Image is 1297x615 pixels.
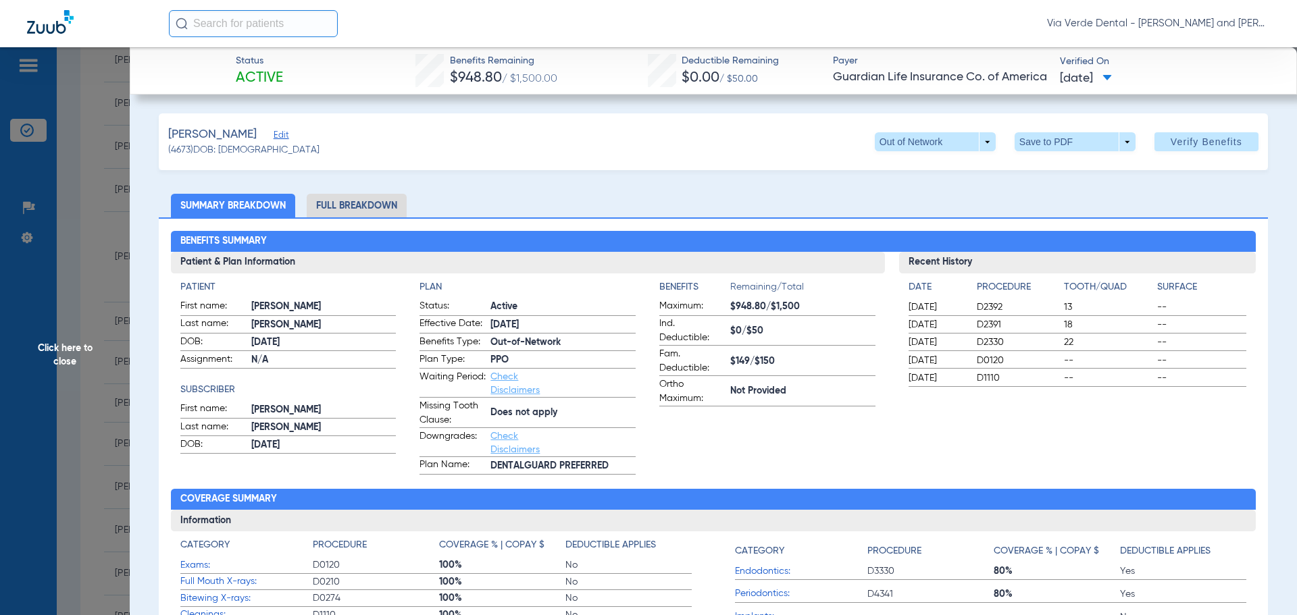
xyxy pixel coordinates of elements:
h4: Category [180,538,230,552]
span: D2330 [977,336,1059,349]
h2: Coverage Summary [171,489,1256,510]
app-breakdown-title: Deductible Applies [565,538,692,557]
span: (4673) DOB: [DEMOGRAPHIC_DATA] [168,143,320,157]
span: 100% [439,575,565,589]
button: Verify Benefits [1154,132,1258,151]
h4: Patient [180,280,397,294]
span: [DATE] [251,336,397,350]
span: 100% [439,591,565,605]
span: $0.00 [682,71,719,85]
h4: Subscriber [180,383,397,397]
h4: Coverage % | Copay $ [439,538,544,552]
span: 18 [1064,318,1153,331]
span: 22 [1064,336,1153,349]
app-breakdown-title: Benefits [659,280,730,299]
span: Out-of-Network [490,336,636,350]
h4: Procedure [867,544,921,558]
app-breakdown-title: Surface [1157,280,1246,299]
app-breakdown-title: Coverage % | Copay $ [439,538,565,557]
span: Exams: [180,558,313,572]
span: -- [1064,354,1153,367]
span: / $1,500.00 [502,74,557,84]
h4: Benefits [659,280,730,294]
span: Full Mouth X-rays: [180,574,313,589]
span: Maximum: [659,299,726,315]
li: Full Breakdown [307,194,407,217]
span: D1110 [977,371,1059,385]
img: Search Icon [176,18,188,30]
h4: Deductible Applies [1120,544,1211,558]
span: D0120 [977,354,1059,367]
span: -- [1064,371,1153,385]
span: [DATE] [1060,70,1112,87]
span: Yes [1120,587,1246,601]
span: 80% [994,587,1120,601]
span: Effective Date: [419,317,486,333]
span: Guardian Life Insurance Co. of America [833,69,1048,86]
span: [DATE] [909,300,965,314]
h4: Plan [419,280,636,294]
span: -- [1157,336,1246,349]
span: / $50.00 [719,74,758,84]
h3: Recent History [899,252,1256,273]
span: Verify Benefits [1171,136,1242,147]
app-breakdown-title: Tooth/Quad [1064,280,1153,299]
span: 13 [1064,300,1153,314]
span: Endodontics: [735,564,867,579]
span: $149/$150 [730,354,875,369]
h4: Surface [1157,280,1246,294]
span: No [565,591,692,605]
h3: Patient & Plan Information [171,252,885,273]
span: D4341 [867,587,994,601]
span: [DATE] [909,371,965,385]
span: Remaining/Total [730,280,875,299]
span: [DATE] [909,318,965,331]
app-breakdown-title: Coverage % | Copay $ [994,538,1120,563]
span: Last name: [180,317,247,333]
span: PPO [490,353,636,367]
app-breakdown-title: Category [735,538,867,563]
span: Missing Tooth Clause: [419,399,486,427]
span: First name: [180,402,247,418]
span: [DATE] [490,318,636,332]
span: [PERSON_NAME] [251,300,397,314]
span: Payer [833,54,1048,68]
span: Last name: [180,420,247,436]
span: Active [236,69,283,88]
span: Bitewing X-rays: [180,591,313,606]
span: Deductible Remaining [682,54,779,68]
h4: Coverage % | Copay $ [994,544,1099,558]
span: 80% [994,564,1120,578]
span: Plan Type: [419,352,486,369]
span: D2391 [977,318,1059,331]
span: Waiting Period: [419,370,486,397]
app-breakdown-title: Deductible Applies [1120,538,1246,563]
app-breakdown-title: Procedure [313,538,439,557]
iframe: Chat Widget [1229,550,1297,615]
span: Fam. Deductible: [659,347,726,375]
span: Yes [1120,564,1246,578]
a: Check Disclaimers [490,372,540,395]
span: Assignment: [180,352,247,369]
span: [PERSON_NAME] [251,403,397,417]
button: Save to PDF [1015,132,1136,151]
span: [DATE] [909,354,965,367]
a: Check Disclaimers [490,431,540,454]
span: DOB: [180,335,247,351]
h4: Deductible Applies [565,538,656,552]
span: DENTALGUARD PREFERRED [490,459,636,473]
span: D0210 [313,575,439,589]
app-breakdown-title: Date [909,280,965,299]
h4: Date [909,280,965,294]
span: 100% [439,558,565,572]
span: D0274 [313,591,439,605]
h4: Procedure [977,280,1059,294]
button: Out of Network [875,132,996,151]
span: [PERSON_NAME] [251,318,397,332]
span: D3330 [867,564,994,578]
span: Downgrades: [419,429,486,456]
